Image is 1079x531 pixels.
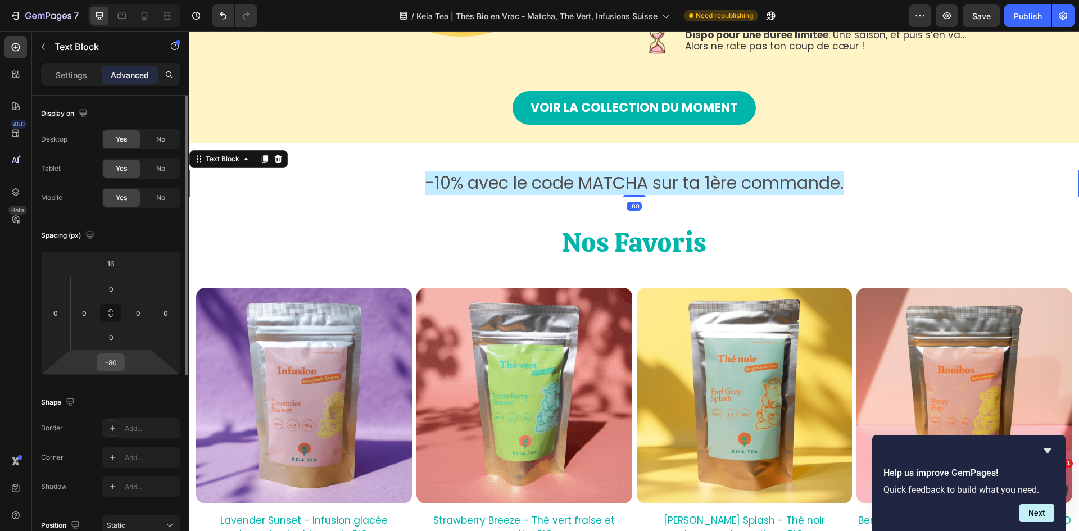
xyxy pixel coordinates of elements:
div: Text Block [14,122,52,133]
p: Voir lA COLLECTION DU MOMENT [341,69,548,84]
div: Border [41,423,63,433]
p: 7 [74,9,79,22]
input: 0px [100,329,123,346]
span: Need republishing [696,11,753,21]
input: 0px [100,280,123,297]
input: 0px [130,305,147,321]
div: 450 [11,120,27,129]
span: Yes [116,164,127,174]
h2: Help us improve GemPages! [883,466,1054,480]
input: 0 [157,305,174,321]
div: Add... [125,482,178,492]
span: No [156,164,165,174]
a: Berry Pop - Rooibos aux baies sauvages BIO [667,256,883,472]
a: Lavender Sunset - Infusion glacée honeybush et lavande BIO [7,256,223,472]
img: Lavender Sunset - Infusion glacée honeybush et lavande BIO-Keia Tea-Keia Tea [7,256,223,472]
span: -10% avec le code MATCHA sur ta 1ère commande. [235,139,654,164]
span: 1 [1064,459,1073,468]
input: 0px [76,305,93,321]
span: Static [107,521,125,529]
a: Earl Grey Splash - Thé noir bergamote exotique BIO [447,256,663,472]
span: No [156,134,165,144]
button: Hide survey [1041,444,1054,457]
input: l [99,255,122,272]
div: Spacing (px) [41,228,97,243]
div: -80 [437,170,452,179]
input: -80 [99,354,122,371]
img: Strawberry Breeze - Thé vert fraise et menthe BIO-thé-infusion-bio-Suisse-naturel-Keia Tea [227,256,443,472]
span: Yes [116,134,127,144]
img: Sachet de thé noir bio Earl Grey Splash de Keia Tea, mélange fruité à la bergamote, produit suiss... [447,256,663,472]
a: Strawberry Breeze - Thé vert fraise et menthe BIO [227,481,443,512]
div: Shape [41,395,77,410]
div: Desktop [41,134,67,144]
div: Publish [1014,10,1042,22]
div: Add... [125,424,178,434]
a: Lavender Sunset - Infusion glacée honeybush et lavande BIO [7,481,223,512]
div: Display on [41,106,90,121]
p: Quick feedback to build what you need. [883,484,1054,495]
span: No [156,193,165,203]
a: [PERSON_NAME] Splash - Thé noir bergamote exotique BIO [447,481,663,512]
div: Corner [41,452,64,462]
span: Keia Tea | Thés Bio en Vrac - Matcha, Thé Vert, Infusions Suisse [416,10,658,22]
span: Save [972,11,991,21]
a: Voir lA COLLECTION DU MOMENT [323,60,566,93]
a: Berry Pop - Rooibos aux baies sauvages BIO [667,481,883,498]
span: Yes [116,193,127,203]
p: Advanced [111,69,149,81]
img: Sachet de rooibos bio Berry Pop de Keia Tea, infusion fruitée aux baies sauvages, produit suisse ... [667,256,883,472]
a: Strawberry Breeze - Thé vert fraise et menthe BIO [227,256,443,472]
button: 7 [4,4,84,27]
button: Publish [1004,4,1051,27]
p: Text Block [55,40,150,53]
div: Undo/Redo [212,4,257,27]
button: Save [963,4,1000,27]
div: Help us improve GemPages! [883,444,1054,522]
iframe: Design area [189,31,1079,531]
div: Beta [8,206,27,215]
h2: Nos Favoris [108,192,782,229]
p: Settings [56,69,87,81]
div: Tablet [41,164,61,174]
button: Next question [1019,504,1054,522]
span: / [411,10,414,22]
div: Add... [125,453,178,463]
div: Mobile [41,193,62,203]
input: 0 [47,305,64,321]
div: Shadow [41,482,67,492]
